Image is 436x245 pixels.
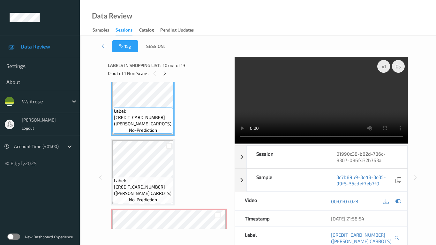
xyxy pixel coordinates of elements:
[247,146,327,168] div: Session
[129,197,157,203] span: no-prediction
[160,27,194,35] div: Pending Updates
[377,60,390,73] div: x 1
[146,43,165,49] span: Session:
[114,177,172,197] span: Label: [CREDIT_CARD_NUMBER] ([PERSON_NAME] CARROTS)
[108,69,230,77] div: 0 out of 1 Non Scans
[93,27,109,35] div: Samples
[139,27,154,35] div: Catalog
[327,146,407,168] div: 01990c38-b62d-786c-8307-086f432b763a
[139,26,160,35] a: Catalog
[247,169,327,191] div: Sample
[92,13,132,19] div: Data Review
[235,211,321,226] div: Timestamp
[235,192,321,210] div: Video
[114,108,172,127] span: Label: [CREDIT_CARD_NUMBER] ([PERSON_NAME] CARROTS)
[392,60,405,73] div: 0 s
[163,62,185,69] span: 10 out of 13
[336,174,394,187] a: 3c7b89b9-3e48-3e35-99f5-36cdef7eb7f0
[129,127,157,133] span: no-prediction
[331,215,398,222] div: [DATE] 21:58:54
[331,232,393,244] a: [CREDIT_CARD_NUMBER] ([PERSON_NAME] CARROTS)
[116,27,132,35] div: Sessions
[235,169,408,192] div: Sample3c7b89b9-3e48-3e35-99f5-36cdef7eb7f0
[235,145,408,168] div: Session01990c38-b62d-786c-8307-086f432b763a
[112,40,138,52] button: Tag
[160,26,200,35] a: Pending Updates
[108,62,161,69] span: Labels in shopping list:
[116,26,139,35] a: Sessions
[93,26,116,35] a: Samples
[331,198,358,204] a: 00:01:07.023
